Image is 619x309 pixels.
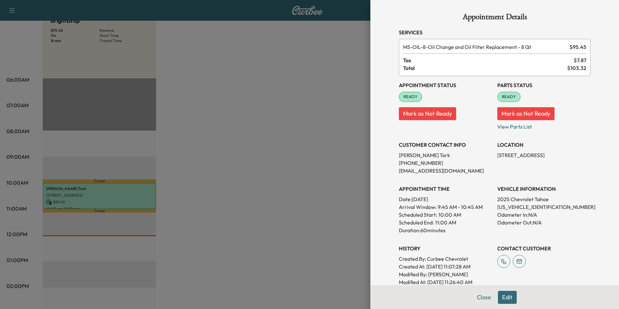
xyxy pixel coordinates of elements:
h3: Appointment Status [399,81,492,89]
span: $ 7.87 [574,56,586,64]
h3: CONTACT CUSTOMER [497,245,591,252]
p: 2025 Chevrolet Tahoe [497,195,591,203]
span: $ 95.45 [569,43,586,51]
h3: APPOINTMENT TIME [399,185,492,193]
span: 9:45 AM - 10:45 AM [438,203,483,211]
button: Mark as Not Ready [497,107,555,120]
p: [EMAIL_ADDRESS][DOMAIN_NAME] [399,167,492,175]
button: Edit [498,291,517,304]
span: Oil Change and Oil Filter Replacement - 8 Qt [403,43,567,51]
p: Created At : [DATE] 11:07:28 AM [399,263,492,270]
button: Close [473,291,495,304]
h3: VEHICLE INFORMATION [497,185,591,193]
p: [PHONE_NUMBER] [399,159,492,167]
span: $ 103.32 [567,64,586,72]
h3: Services [399,29,591,36]
p: Created By : Curbee Chevrolet [399,255,492,263]
p: 11:00 AM [435,219,456,226]
span: Tax [403,56,574,64]
p: Arrival Window: [399,203,492,211]
p: [US_VEHICLE_IDENTIFICATION_NUMBER] [497,203,591,211]
span: READY [498,94,520,100]
h3: CUSTOMER CONTACT INFO [399,141,492,149]
p: 10:00 AM [438,211,461,219]
p: Modified At : [DATE] 11:26:40 AM [399,278,492,286]
span: Total [403,64,567,72]
button: Mark as Not Ready [399,107,456,120]
h3: Parts Status [497,81,591,89]
h3: LOCATION [497,141,591,149]
h3: History [399,245,492,252]
p: Modified By : [PERSON_NAME] [399,270,492,278]
p: Odometer Out: N/A [497,219,591,226]
span: READY [400,94,422,100]
p: Scheduled End: [399,219,434,226]
h1: Appointment Details [399,13,591,23]
p: View Parts List [497,120,591,131]
p: [STREET_ADDRESS] [497,151,591,159]
p: [PERSON_NAME] Tork [399,151,492,159]
p: Odometer In: N/A [497,211,591,219]
p: Duration: 60 minutes [399,226,492,234]
p: Date: [DATE] [399,195,492,203]
p: Scheduled Start: [399,211,437,219]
